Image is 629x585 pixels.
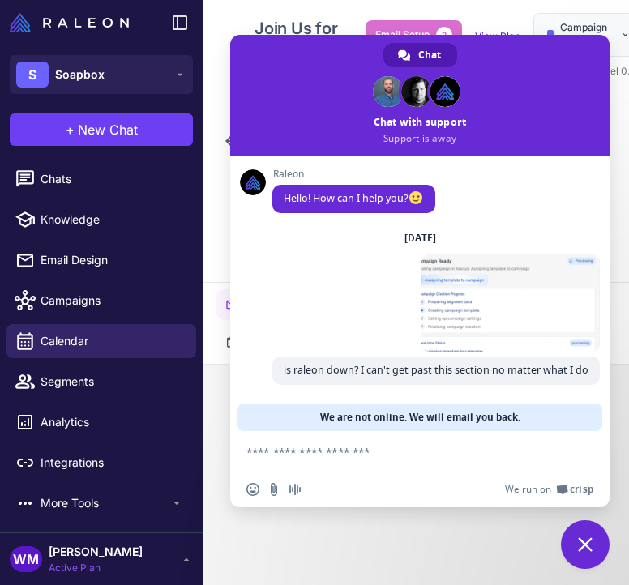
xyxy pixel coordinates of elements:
span: Active Plan [49,561,143,575]
span: Chats [41,170,183,188]
a: Knowledge [6,203,196,237]
div: Click to edit campaign name [248,13,366,117]
span: Campaign Ready [560,20,614,49]
span: Integrations [41,454,183,472]
span: Soapbox [55,66,105,83]
div: Close chat [561,520,610,569]
a: Chats [6,162,196,196]
button: +New Chat [10,113,193,146]
a: Integrations [6,446,196,480]
div: S [16,62,49,88]
a: We run onCrisp [505,483,593,496]
button: SSoapbox [10,55,193,94]
span: Knowledge [41,211,183,228]
span: Raleon [272,169,435,180]
span: Segments [41,373,183,391]
span: Send a file [267,483,280,496]
span: Audio message [289,483,302,496]
a: Campaigns [6,284,196,318]
span: Email Design [41,251,183,269]
span: We are not online. We will email you back. [320,404,520,431]
a: Segments [6,365,196,399]
span: [PERSON_NAME] [49,543,143,561]
span: Calendar [41,332,183,350]
button: Content [216,289,297,320]
span: New Chat [78,120,138,139]
span: Email Setup [375,28,430,42]
span: More Tools [41,494,170,512]
span: Analytics [41,413,183,431]
span: 2 [436,27,452,43]
span: Hello! How can I help you? [284,191,424,205]
button: Schedule [216,327,305,357]
a: Raleon Logo [10,13,135,32]
div: [DATE] [404,233,436,243]
span: Campaigns [41,292,183,310]
a: Calendar [6,324,196,358]
span: Chat [418,43,441,67]
button: Email Setup2 [366,20,462,49]
a: Email Design [6,243,196,277]
div: WM [10,546,42,572]
textarea: Compose your message... [246,445,558,459]
span: We run on [505,483,551,496]
img: Raleon Logo [10,13,129,32]
a: View Plan [475,30,520,42]
span: + [66,120,75,139]
a: Analytics [6,405,196,439]
div: Chat [383,43,457,67]
span: Insert an emoji [246,483,259,496]
span: Crisp [570,483,593,496]
span: is raleon down? I can't get past this section no matter what I do [284,363,588,377]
